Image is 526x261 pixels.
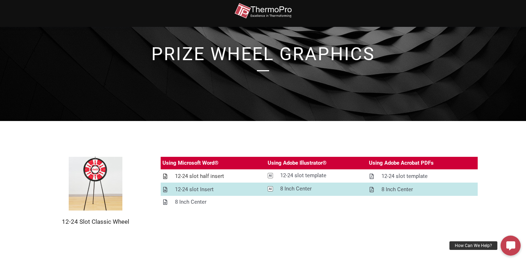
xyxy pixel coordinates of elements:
[367,183,478,196] a: 8 Inch Center
[175,185,214,194] div: 12-24 slot Insert
[161,170,266,183] a: 12-24 slot half insert
[162,159,219,168] div: Using Microsoft Word®
[381,172,428,181] div: 12-24 slot template
[161,183,266,196] a: 12-24 slot Insert
[381,185,413,194] div: 8 Inch Center
[501,236,521,256] a: How Can We Help?
[175,172,224,181] div: 12-24 slot half insert
[280,171,326,180] div: 12-24 slot template
[59,45,467,63] h1: prize Wheel Graphics
[175,198,206,207] div: 8 Inch Center
[449,241,497,250] div: How Can We Help?
[234,3,292,19] img: thermopro-logo-non-iso
[266,183,367,195] a: 8 Inch Center
[48,218,143,226] h2: 12-24 Slot Classic Wheel
[268,159,327,168] div: Using Adobe Illustrator®
[369,159,434,168] div: Using Adobe Acrobat PDFs
[266,169,367,182] a: 12-24 slot template
[367,170,478,183] a: 12-24 slot template
[280,184,312,193] div: 8 Inch Center
[161,196,266,208] a: 8 Inch Center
